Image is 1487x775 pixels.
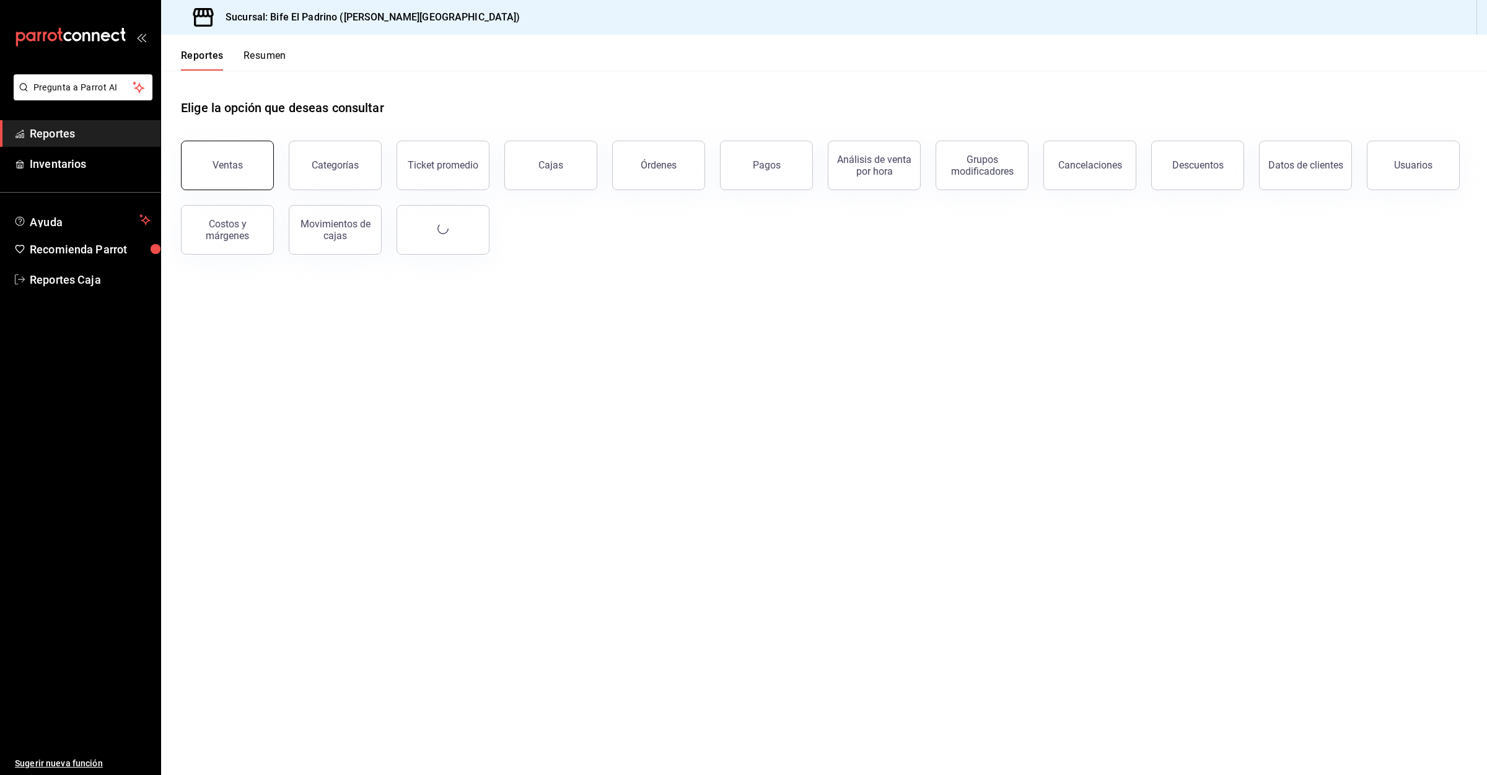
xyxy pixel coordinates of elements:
button: open_drawer_menu [136,32,146,42]
button: Usuarios [1367,141,1460,190]
button: Ticket promedio [397,141,489,190]
div: Cajas [538,159,563,171]
span: Recomienda Parrot [30,241,151,258]
button: Resumen [243,50,286,71]
span: Sugerir nueva función [15,757,151,770]
div: Descuentos [1172,159,1224,171]
button: Categorías [289,141,382,190]
div: navigation tabs [181,50,286,71]
span: Reportes Caja [30,271,151,288]
button: Análisis de venta por hora [828,141,921,190]
div: Cancelaciones [1058,159,1122,171]
div: Movimientos de cajas [297,218,374,242]
div: Órdenes [641,159,677,171]
div: Categorías [312,159,359,171]
div: Análisis de venta por hora [836,154,913,177]
button: Datos de clientes [1259,141,1352,190]
span: Inventarios [30,155,151,172]
div: Pagos [753,159,781,171]
div: Grupos modificadores [944,154,1020,177]
span: Pregunta a Parrot AI [33,81,133,94]
span: Reportes [30,125,151,142]
button: Órdenes [612,141,705,190]
button: Cancelaciones [1043,141,1136,190]
button: Pagos [720,141,813,190]
h1: Elige la opción que deseas consultar [181,99,384,117]
div: Ventas [213,159,243,171]
button: Reportes [181,50,224,71]
div: Costos y márgenes [189,218,266,242]
span: Ayuda [30,212,134,227]
div: Usuarios [1394,159,1432,171]
a: Pregunta a Parrot AI [9,90,152,103]
button: Ventas [181,141,274,190]
button: Grupos modificadores [936,141,1029,190]
button: Cajas [504,141,597,190]
button: Descuentos [1151,141,1244,190]
div: Datos de clientes [1268,159,1343,171]
button: Movimientos de cajas [289,205,382,255]
button: Costos y márgenes [181,205,274,255]
div: Ticket promedio [408,159,478,171]
button: Pregunta a Parrot AI [14,74,152,100]
h3: Sucursal: Bife El Padrino ([PERSON_NAME][GEOGRAPHIC_DATA]) [216,10,520,25]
